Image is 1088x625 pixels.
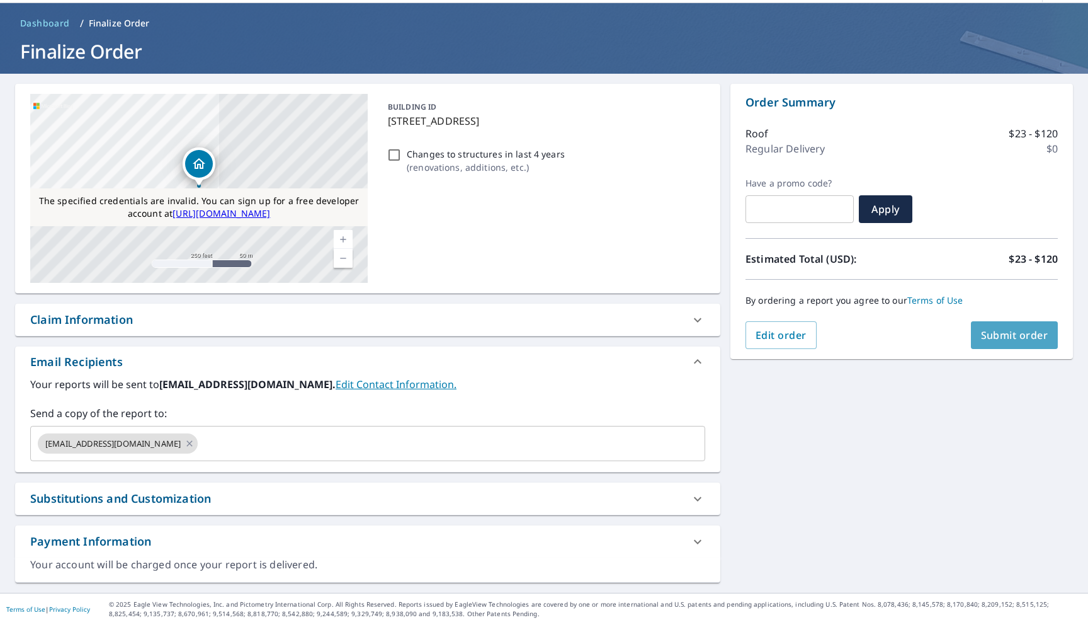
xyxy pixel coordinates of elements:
p: ( renovations, additions, etc. ) [407,161,565,174]
div: The specified credentials are invalid. You can sign up for a free developer account at [30,188,368,226]
p: | [6,605,90,613]
nav: breadcrumb [15,13,1073,33]
p: BUILDING ID [388,101,436,112]
div: Email Recipients [15,347,720,377]
span: Submit order [981,328,1048,342]
div: Substitutions and Customization [30,490,211,507]
a: Privacy Policy [49,605,90,614]
p: By ordering a report you agree to our [745,295,1058,306]
div: Email Recipients [30,353,123,370]
p: Changes to structures in last 4 years [407,147,565,161]
p: [STREET_ADDRESS] [388,113,700,129]
a: Current Level 17, Zoom Out [334,249,353,268]
label: Send a copy of the report to: [30,406,705,421]
button: Submit order [971,321,1058,349]
p: Estimated Total (USD): [745,251,902,267]
p: © 2025 Eagle View Technologies, Inc. and Pictometry International Corp. All Rights Reserved. Repo... [109,600,1082,619]
div: Dropped pin, building 1, Residential property, 142 30th Ave Seattle, WA 98122 [183,147,215,186]
a: [URL][DOMAIN_NAME] [173,207,270,219]
div: The specified credentials are invalid. You can sign up for a free developer account at http://www... [30,188,368,226]
p: $23 - $120 [1009,126,1058,141]
p: Roof [745,126,769,141]
div: Claim Information [15,304,720,336]
p: Regular Delivery [745,141,825,156]
b: [EMAIL_ADDRESS][DOMAIN_NAME]. [159,377,336,391]
button: Edit order [745,321,817,349]
a: EditContactInfo [336,377,456,391]
h1: Finalize Order [15,38,1073,64]
p: Finalize Order [89,17,150,30]
a: Terms of Use [6,605,45,614]
span: Dashboard [20,17,70,30]
p: $23 - $120 [1009,251,1058,267]
span: Apply [869,202,902,216]
a: Terms of Use [907,294,963,306]
div: Substitutions and Customization [15,483,720,515]
label: Have a promo code? [745,178,854,189]
button: Apply [859,195,912,223]
span: Edit order [756,328,807,342]
div: Your account will be charged once your report is delivered. [30,558,705,572]
a: Dashboard [15,13,75,33]
p: $0 [1046,141,1058,156]
span: [EMAIL_ADDRESS][DOMAIN_NAME] [38,438,188,450]
div: Claim Information [30,311,133,328]
div: [EMAIL_ADDRESS][DOMAIN_NAME] [38,433,198,454]
p: Order Summary [745,94,1058,111]
label: Your reports will be sent to [30,377,705,392]
div: Payment Information [30,533,151,550]
li: / [80,16,84,31]
a: Current Level 17, Zoom In [334,230,353,249]
div: Payment Information [15,525,720,558]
